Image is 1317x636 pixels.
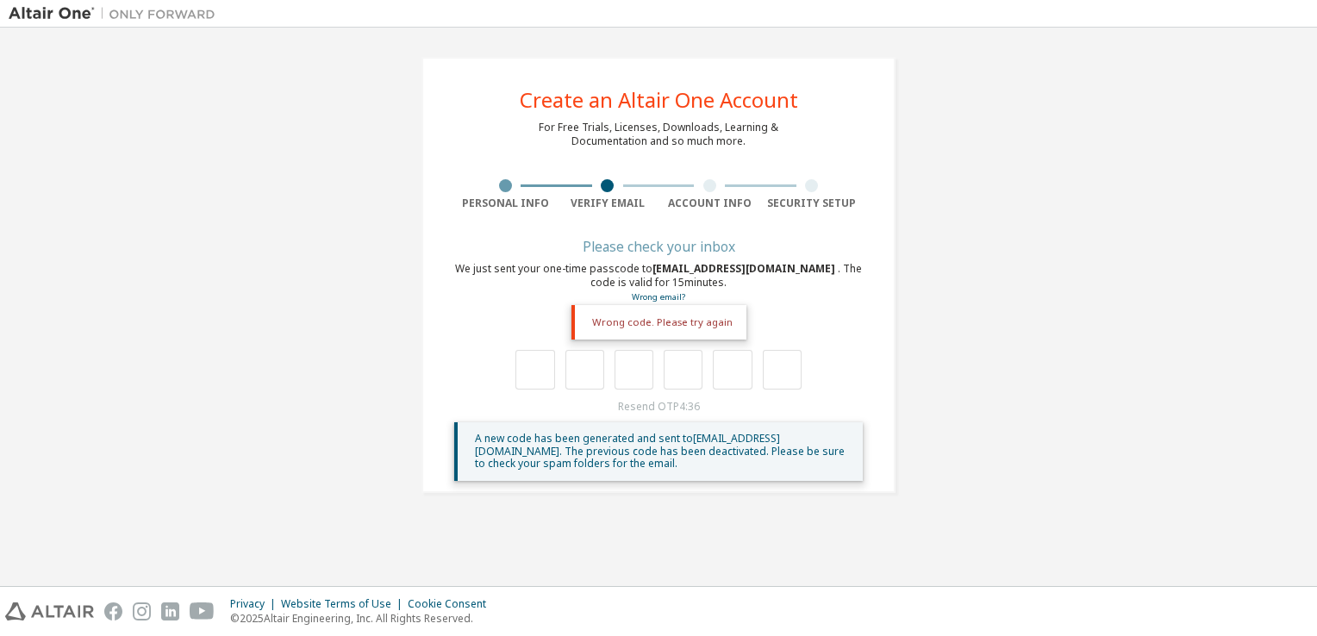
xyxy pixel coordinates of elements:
img: linkedin.svg [161,602,179,620]
span: [EMAIL_ADDRESS][DOMAIN_NAME] [652,261,838,276]
img: altair_logo.svg [5,602,94,620]
img: facebook.svg [104,602,122,620]
img: Altair One [9,5,224,22]
a: Go back to the registration form [632,291,685,302]
div: Wrong code. Please try again [571,305,746,340]
div: Create an Altair One Account [520,90,798,110]
div: Personal Info [454,196,557,210]
div: Verify Email [557,196,659,210]
p: © 2025 Altair Engineering, Inc. All Rights Reserved. [230,611,496,626]
img: youtube.svg [190,602,215,620]
div: Privacy [230,597,281,611]
div: Please check your inbox [454,241,863,252]
img: instagram.svg [133,602,151,620]
div: We just sent your one-time passcode to . The code is valid for 15 minutes. [454,262,863,304]
div: Cookie Consent [408,597,496,611]
span: A new code has been generated and sent to [EMAIL_ADDRESS][DOMAIN_NAME] . The previous code has be... [475,431,845,471]
div: Security Setup [761,196,864,210]
div: Account Info [658,196,761,210]
div: Website Terms of Use [281,597,408,611]
div: For Free Trials, Licenses, Downloads, Learning & Documentation and so much more. [539,121,778,148]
